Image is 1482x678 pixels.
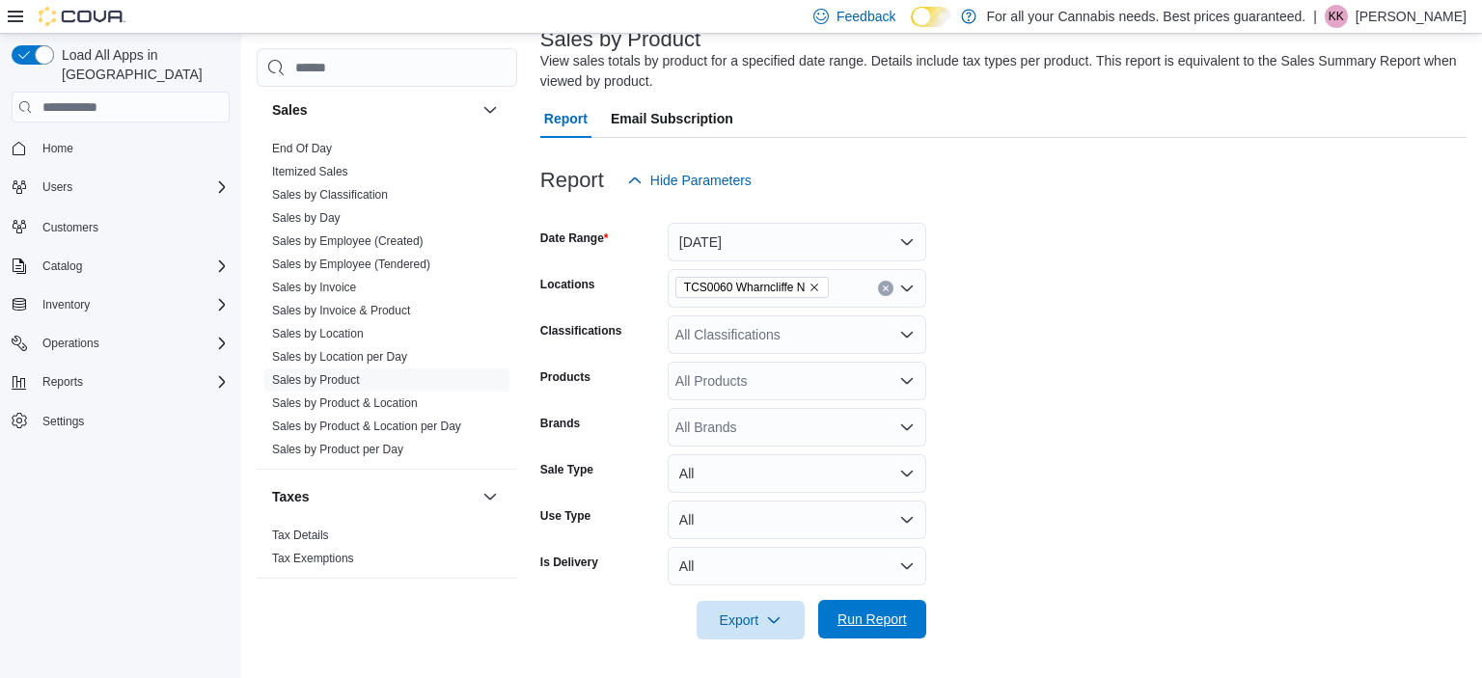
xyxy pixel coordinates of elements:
[272,258,430,271] a: Sales by Employee (Tendered)
[708,601,793,639] span: Export
[650,171,752,190] span: Hide Parameters
[35,216,106,239] a: Customers
[540,555,598,570] label: Is Delivery
[272,420,461,433] a: Sales by Product & Location per Day
[272,528,329,543] span: Tax Details
[899,373,915,389] button: Open list of options
[272,372,360,388] span: Sales by Product
[4,212,237,240] button: Customers
[272,100,308,120] h3: Sales
[1313,5,1317,28] p: |
[540,51,1457,92] div: View sales totals by product for a specified date range. Details include tax types per product. T...
[4,291,237,318] button: Inventory
[4,174,237,201] button: Users
[272,487,475,506] button: Taxes
[42,297,90,312] span: Inventory
[4,407,237,435] button: Settings
[809,282,820,293] button: Remove TCS0060 Wharncliffe N from selection in this group
[272,257,430,272] span: Sales by Employee (Tendered)
[39,7,125,26] img: Cova
[837,7,895,26] span: Feedback
[272,529,329,542] a: Tax Details
[272,187,388,203] span: Sales by Classification
[35,293,230,316] span: Inventory
[986,5,1305,28] p: For all your Cannabis needs. Best prices guaranteed.
[272,326,364,341] span: Sales by Location
[899,327,915,342] button: Open list of options
[42,336,99,351] span: Operations
[540,231,609,246] label: Date Range
[272,327,364,340] a: Sales by Location
[4,330,237,357] button: Operations
[272,303,410,318] span: Sales by Invoice & Product
[257,137,517,469] div: Sales
[272,280,356,295] span: Sales by Invoice
[35,332,107,355] button: Operations
[272,443,403,456] a: Sales by Product per Day
[619,161,759,200] button: Hide Parameters
[35,255,230,278] span: Catalog
[272,234,424,248] a: Sales by Employee (Created)
[272,442,403,457] span: Sales by Product per Day
[42,141,73,156] span: Home
[479,98,502,122] button: Sales
[4,253,237,280] button: Catalog
[272,188,388,202] a: Sales by Classification
[544,99,588,138] span: Report
[272,551,354,566] span: Tax Exemptions
[899,281,915,296] button: Open list of options
[818,600,926,638] button: Run Report
[540,508,590,524] label: Use Type
[611,99,733,138] span: Email Subscription
[4,134,237,162] button: Home
[42,258,82,274] span: Catalog
[257,524,517,578] div: Taxes
[272,141,332,156] span: End Of Day
[911,27,912,28] span: Dark Mode
[540,277,595,292] label: Locations
[272,165,348,178] a: Itemized Sales
[1329,5,1344,28] span: KK
[35,409,230,433] span: Settings
[42,220,98,235] span: Customers
[272,210,341,226] span: Sales by Day
[911,7,951,27] input: Dark Mode
[540,462,593,477] label: Sale Type
[1356,5,1467,28] p: [PERSON_NAME]
[35,176,80,199] button: Users
[899,420,915,435] button: Open list of options
[35,370,230,393] span: Reports
[668,454,926,493] button: All
[837,610,907,629] span: Run Report
[42,374,83,390] span: Reports
[272,419,461,434] span: Sales by Product & Location per Day
[540,369,590,385] label: Products
[35,214,230,238] span: Customers
[35,332,230,355] span: Operations
[272,350,407,364] a: Sales by Location per Day
[272,395,418,411] span: Sales by Product & Location
[540,169,604,192] h3: Report
[35,136,230,160] span: Home
[35,255,90,278] button: Catalog
[272,396,418,410] a: Sales by Product & Location
[42,179,72,195] span: Users
[668,223,926,261] button: [DATE]
[540,323,622,339] label: Classifications
[12,126,230,485] nav: Complex example
[272,281,356,294] a: Sales by Invoice
[42,414,84,429] span: Settings
[540,28,700,51] h3: Sales by Product
[4,368,237,395] button: Reports
[272,349,407,365] span: Sales by Location per Day
[272,552,354,565] a: Tax Exemptions
[35,410,92,433] a: Settings
[35,293,97,316] button: Inventory
[272,373,360,387] a: Sales by Product
[272,142,332,155] a: End Of Day
[675,277,830,298] span: TCS0060 Wharncliffe N
[668,547,926,585] button: All
[272,487,310,506] h3: Taxes
[697,601,805,639] button: Export
[272,100,475,120] button: Sales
